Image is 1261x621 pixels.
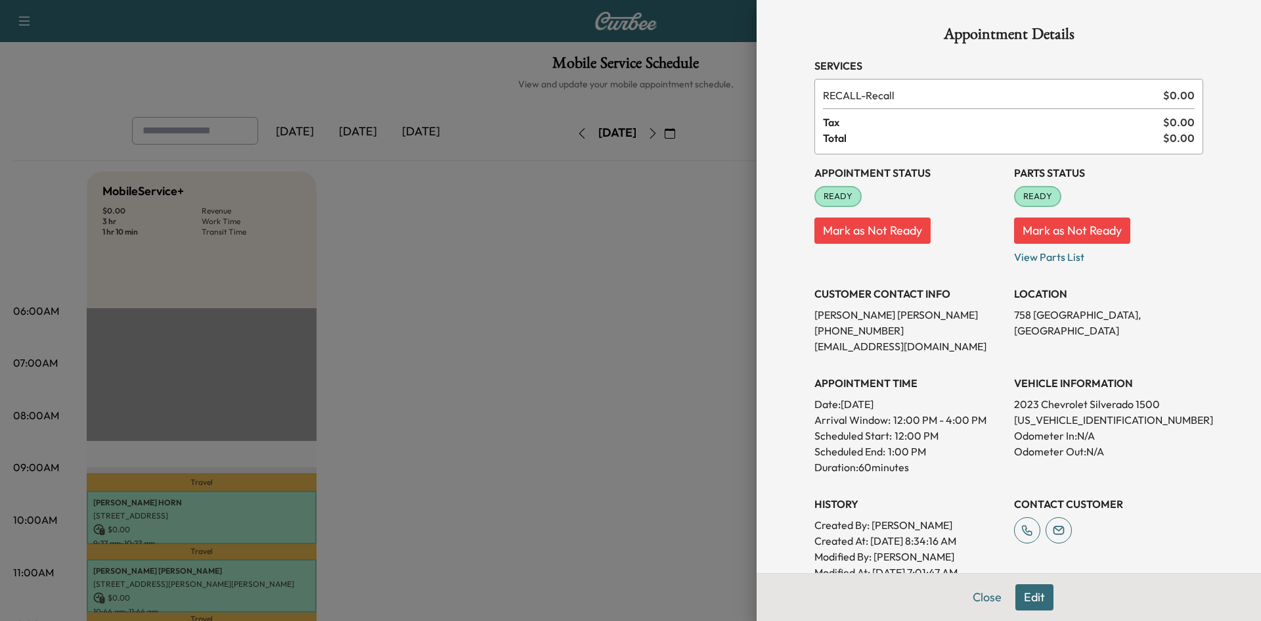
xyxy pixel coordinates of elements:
h3: History [814,496,1004,512]
p: [PHONE_NUMBER] [814,323,1004,338]
h3: VEHICLE INFORMATION [1014,375,1203,391]
p: 1:00 PM [888,444,926,459]
span: READY [1015,190,1060,203]
span: Tax [823,114,1163,130]
p: [US_VEHICLE_IDENTIFICATION_NUMBER] [1014,412,1203,428]
button: Edit [1015,584,1053,610]
h3: Parts Status [1014,165,1203,181]
button: Mark as Not Ready [1014,218,1130,244]
h3: CONTACT CUSTOMER [1014,496,1203,512]
p: [EMAIL_ADDRESS][DOMAIN_NAME] [814,338,1004,354]
p: Odometer In: N/A [1014,428,1203,444]
h3: Appointment Status [814,165,1004,181]
p: Created By : [PERSON_NAME] [814,517,1004,533]
p: [PERSON_NAME] [PERSON_NAME] [814,307,1004,323]
p: 2023 Chevrolet Silverado 1500 [1014,396,1203,412]
p: 758 [GEOGRAPHIC_DATA], [GEOGRAPHIC_DATA] [1014,307,1203,338]
p: Modified By : [PERSON_NAME] [814,549,1004,564]
p: 12:00 PM [895,428,939,444]
span: $ 0.00 [1163,87,1195,103]
p: Duration: 60 minutes [814,459,1004,475]
span: $ 0.00 [1163,130,1195,146]
h3: CUSTOMER CONTACT INFO [814,286,1004,302]
p: Odometer Out: N/A [1014,444,1203,459]
span: READY [816,190,860,203]
p: Scheduled End: [814,444,885,459]
h1: Appointment Details [814,26,1203,47]
span: 12:00 PM - 4:00 PM [893,412,986,428]
p: Arrival Window: [814,412,1004,428]
span: $ 0.00 [1163,114,1195,130]
h3: LOCATION [1014,286,1203,302]
h3: APPOINTMENT TIME [814,375,1004,391]
p: Date: [DATE] [814,396,1004,412]
p: Created At : [DATE] 8:34:16 AM [814,533,1004,549]
p: Modified At : [DATE] 7:01:47 AM [814,564,1004,580]
button: Mark as Not Ready [814,218,931,244]
span: Recall [823,87,1158,103]
p: View Parts List [1014,244,1203,265]
p: Scheduled Start: [814,428,892,444]
h3: Services [814,58,1203,74]
button: Close [964,584,1010,610]
span: Total [823,130,1163,146]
